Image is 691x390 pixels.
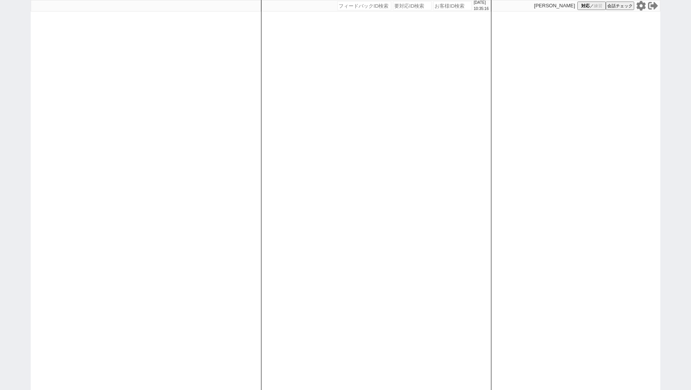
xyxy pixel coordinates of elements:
input: お客様ID検索 [433,1,472,10]
span: 会話チェック [607,3,633,9]
span: 対応 [581,3,590,9]
button: 対応／練習 [577,2,606,10]
input: 要対応ID検索 [393,1,431,10]
p: 10:35:16 [474,6,489,12]
input: フィードバックID検索 [337,1,391,10]
p: [PERSON_NAME] [534,3,575,9]
span: 練習 [594,3,602,9]
button: 会話チェック [606,2,634,10]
